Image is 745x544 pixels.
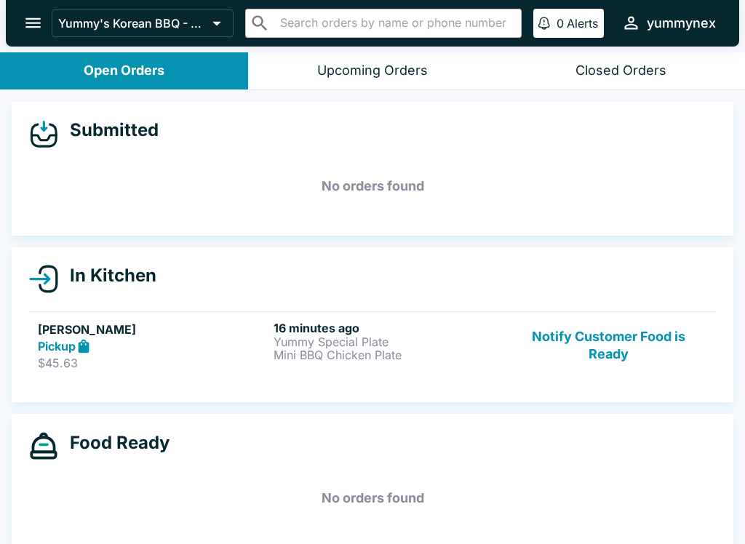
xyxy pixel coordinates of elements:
p: $45.63 [38,356,268,370]
button: Notify Customer Food is Ready [510,321,707,371]
h4: Submitted [58,119,159,141]
input: Search orders by name or phone number [276,13,515,33]
p: Alerts [567,16,598,31]
h4: Food Ready [58,432,170,454]
p: Yummy Special Plate [274,335,503,348]
h5: No orders found [29,472,716,524]
div: yummynex [647,15,716,32]
p: 0 [557,16,564,31]
button: open drawer [15,4,52,41]
div: Open Orders [84,63,164,79]
div: Upcoming Orders [317,63,428,79]
a: [PERSON_NAME]Pickup$45.6316 minutes agoYummy Special PlateMini BBQ Chicken PlateNotify Customer F... [29,311,716,380]
h5: [PERSON_NAME] [38,321,268,338]
h4: In Kitchen [58,265,156,287]
div: Closed Orders [575,63,666,79]
strong: Pickup [38,339,76,353]
p: Yummy's Korean BBQ - NEX [58,16,207,31]
h6: 16 minutes ago [274,321,503,335]
button: yummynex [615,7,722,39]
p: Mini BBQ Chicken Plate [274,348,503,361]
h5: No orders found [29,160,716,212]
button: Yummy's Korean BBQ - NEX [52,9,234,37]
